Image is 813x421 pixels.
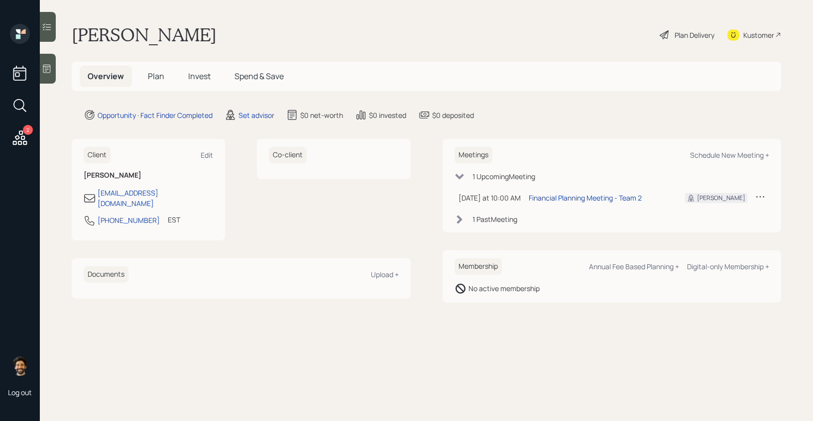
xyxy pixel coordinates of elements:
div: Annual Fee Based Planning + [589,262,679,271]
h6: Meetings [455,147,492,163]
div: 1 Upcoming Meeting [472,171,535,182]
div: Log out [8,388,32,397]
span: Spend & Save [234,71,284,82]
div: Financial Planning Meeting - Team 2 [529,193,642,203]
h6: Co-client [269,147,307,163]
div: $0 invested [369,110,406,120]
div: Edit [201,150,213,160]
div: [EMAIL_ADDRESS][DOMAIN_NAME] [98,188,213,209]
div: Plan Delivery [675,30,714,40]
div: Opportunity · Fact Finder Completed [98,110,213,120]
div: 1 Past Meeting [472,214,517,224]
h6: Client [84,147,111,163]
div: $0 deposited [432,110,474,120]
span: Plan [148,71,164,82]
div: Digital-only Membership + [687,262,769,271]
h6: Membership [455,258,502,275]
div: 2 [23,125,33,135]
h6: Documents [84,266,128,283]
div: [DATE] at 10:00 AM [459,193,521,203]
span: Overview [88,71,124,82]
div: [PHONE_NUMBER] [98,215,160,225]
div: Set advisor [238,110,274,120]
h1: [PERSON_NAME] [72,24,217,46]
div: Schedule New Meeting + [690,150,769,160]
div: Upload + [371,270,399,279]
div: EST [168,214,180,225]
h6: [PERSON_NAME] [84,171,213,180]
span: Invest [188,71,211,82]
div: [PERSON_NAME] [697,194,745,203]
img: eric-schwartz-headshot.png [10,356,30,376]
div: No active membership [468,283,540,294]
div: $0 net-worth [300,110,343,120]
div: Kustomer [743,30,774,40]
